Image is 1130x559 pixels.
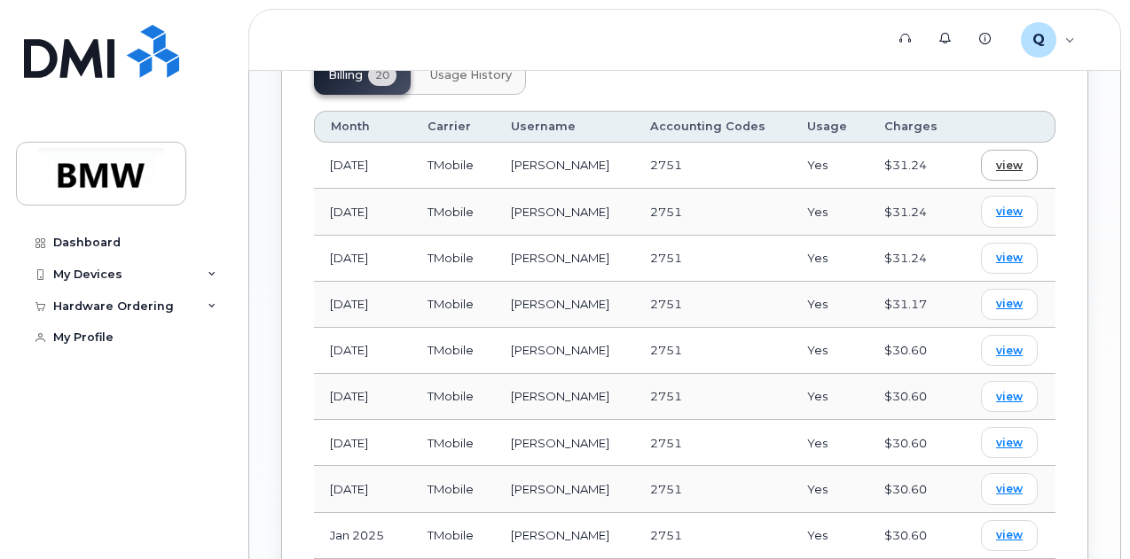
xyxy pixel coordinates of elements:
td: [DATE] [314,282,412,328]
span: view [996,158,1023,174]
div: $30.60 [884,435,943,452]
td: TMobile [412,236,495,282]
div: $30.60 [884,388,943,405]
td: Yes [791,328,867,374]
th: Charges [868,111,959,143]
td: [DATE] [314,328,412,374]
span: 2751 [650,297,682,311]
td: [PERSON_NAME] [495,420,634,466]
td: TMobile [412,189,495,235]
td: Yes [791,236,867,282]
div: QTA8428 [1008,22,1087,58]
span: view [996,527,1023,543]
div: $31.17 [884,296,943,313]
span: view [996,481,1023,497]
a: view [981,473,1038,504]
td: Yes [791,374,867,420]
td: TMobile [412,513,495,559]
a: view [981,520,1038,551]
iframe: Messenger Launcher [1053,482,1117,546]
span: 2751 [650,528,682,542]
span: view [996,296,1023,312]
th: Usage [791,111,867,143]
td: Yes [791,420,867,466]
span: view [996,343,1023,359]
td: TMobile [412,466,495,512]
td: [PERSON_NAME] [495,282,634,328]
td: Jan 2025 [314,513,412,559]
td: TMobile [412,420,495,466]
span: 2751 [650,343,682,357]
td: [DATE] [314,143,412,189]
a: view [981,243,1038,274]
td: [PERSON_NAME] [495,513,634,559]
div: $30.60 [884,527,943,544]
td: Yes [791,143,867,189]
span: view [996,435,1023,451]
td: TMobile [412,143,495,189]
td: [PERSON_NAME] [495,374,634,420]
td: [DATE] [314,374,412,420]
div: $30.60 [884,481,943,498]
a: view [981,289,1038,320]
span: 2751 [650,158,682,172]
td: [PERSON_NAME] [495,328,634,374]
td: [PERSON_NAME] [495,189,634,235]
td: TMobile [412,374,495,420]
td: TMobile [412,328,495,374]
td: Yes [791,282,867,328]
th: Username [495,111,634,143]
span: view [996,250,1023,266]
th: Carrier [412,111,495,143]
a: view [981,150,1038,181]
a: view [981,427,1038,458]
div: $30.60 [884,342,943,359]
a: view [981,196,1038,227]
div: $31.24 [884,157,943,174]
span: view [996,389,1023,405]
span: Q [1032,29,1045,50]
div: $31.24 [884,204,943,221]
span: 2751 [650,251,682,265]
span: 2751 [650,205,682,219]
td: [DATE] [314,189,412,235]
span: view [996,204,1023,220]
span: 2751 [650,436,682,450]
span: 2751 [650,482,682,496]
td: Yes [791,466,867,512]
span: Usage History [430,68,512,82]
td: [DATE] [314,420,412,466]
div: $31.24 [884,250,943,267]
td: TMobile [412,282,495,328]
td: [PERSON_NAME] [495,143,634,189]
td: [DATE] [314,236,412,282]
span: 2751 [650,389,682,403]
a: view [981,335,1038,366]
td: Yes [791,189,867,235]
td: [DATE] [314,466,412,512]
td: Yes [791,513,867,559]
th: Accounting Codes [634,111,791,143]
th: Month [314,111,412,143]
td: [PERSON_NAME] [495,466,634,512]
a: view [981,381,1038,412]
td: [PERSON_NAME] [495,236,634,282]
